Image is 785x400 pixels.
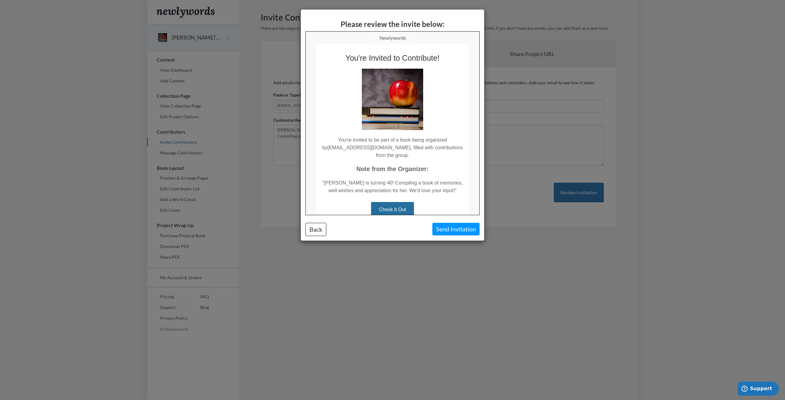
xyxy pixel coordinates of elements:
td: You're invited to be part of a book being organized by [EMAIL_ADDRESS][DOMAIN_NAME] , filled with... [10,98,163,128]
img: 1-43b677a26d12cfc8e4df.jpg [56,37,117,98]
td: You're Invited to Contribute! [10,13,163,31]
td: Note from the Organizer: [10,128,163,141]
a: Check it Out [65,170,108,186]
button: Send Invitation [432,223,480,235]
td: "[PERSON_NAME] is turning 40! Compiling a book of memories, well-wishes and appreciation for her.... [10,141,163,163]
iframe: Opens a widget where you can chat to one of our agents [738,382,779,397]
h3: Please review the invite below: [305,20,480,28]
button: Back [305,223,326,236]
